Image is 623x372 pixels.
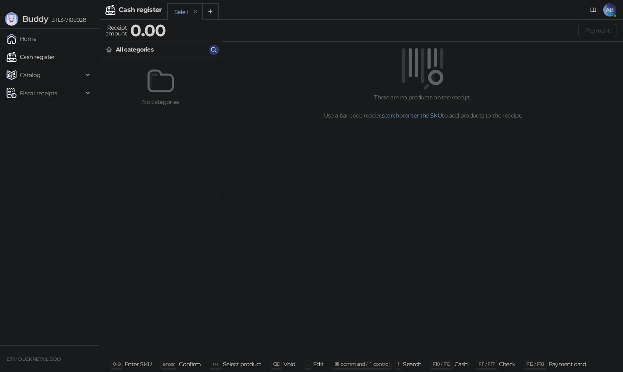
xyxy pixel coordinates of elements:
span: F11 / F17 [478,361,494,367]
div: Search [403,359,421,370]
div: No categories [103,97,219,106]
span: 3.11.3-710c028 [48,16,86,24]
span: F10 / F16 [433,361,450,367]
a: search [382,112,399,119]
div: Payment card [548,359,586,370]
div: Confirm [179,359,201,370]
div: There are no products on the receipt. Use a bar code reader, or to add products to the receipt. [232,93,613,120]
button: remove [190,8,201,15]
span: AB [603,3,616,16]
img: No categories [148,68,174,94]
img: Logo [5,12,18,26]
button: Add tab [202,3,219,20]
div: Void [283,359,295,370]
span: + [307,361,309,367]
span: Buddy [22,14,48,24]
span: 0-9 [113,361,120,367]
span: ⌘ command / ⌃ control [335,361,389,367]
small: DTM DUCK RETAIL DOO [7,356,61,362]
div: Cash register [119,7,162,13]
div: Sale 1 [174,7,188,16]
a: enter the SKU [405,112,442,119]
span: Catalog [20,67,41,83]
span: ↑/↓ [212,361,219,367]
a: Home [7,31,36,47]
a: Cash register [7,49,55,65]
div: Receipt amount [104,22,129,39]
span: ⌫ [273,361,279,367]
span: Fiscal receipts [20,85,57,101]
div: Check [499,359,515,370]
div: Cash [454,359,467,370]
button: Payment [578,24,616,37]
strong: 0.00 [130,20,166,40]
span: enter [163,361,175,367]
a: Documentation [587,3,600,16]
div: Select product [223,359,262,370]
div: Edit [313,359,323,370]
div: Enter SKU [124,359,152,370]
span: f [398,361,399,367]
div: All categories [116,45,153,54]
span: F12 / F18 [526,361,544,367]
